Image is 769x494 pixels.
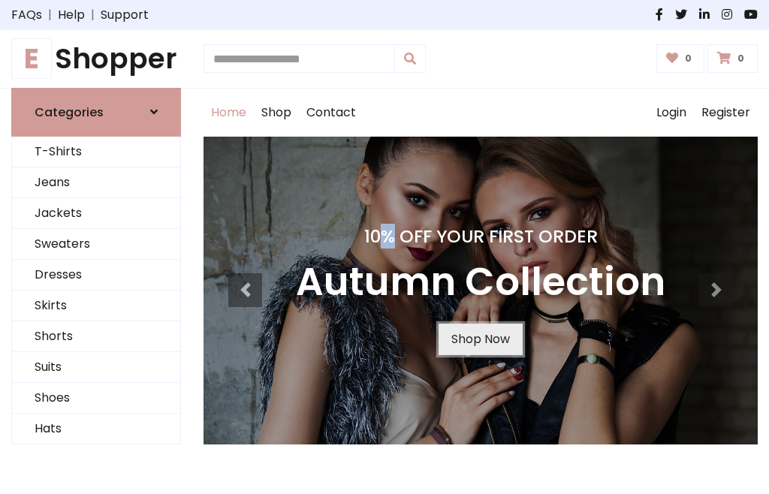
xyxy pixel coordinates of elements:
[11,6,42,24] a: FAQs
[12,414,180,444] a: Hats
[439,324,523,355] a: Shop Now
[12,167,180,198] a: Jeans
[58,6,85,24] a: Help
[11,42,181,76] h1: Shopper
[204,89,254,137] a: Home
[35,105,104,119] h6: Categories
[12,352,180,383] a: Suits
[12,260,180,291] a: Dresses
[734,52,748,65] span: 0
[11,38,52,79] span: E
[707,44,758,73] a: 0
[42,6,58,24] span: |
[12,291,180,321] a: Skirts
[299,89,363,137] a: Contact
[11,42,181,76] a: EShopper
[694,89,758,137] a: Register
[85,6,101,24] span: |
[656,44,705,73] a: 0
[12,137,180,167] a: T-Shirts
[12,383,180,414] a: Shoes
[101,6,149,24] a: Support
[296,226,665,247] h4: 10% Off Your First Order
[254,89,299,137] a: Shop
[296,259,665,306] h3: Autumn Collection
[11,88,181,137] a: Categories
[12,229,180,260] a: Sweaters
[681,52,695,65] span: 0
[649,89,694,137] a: Login
[12,198,180,229] a: Jackets
[12,321,180,352] a: Shorts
